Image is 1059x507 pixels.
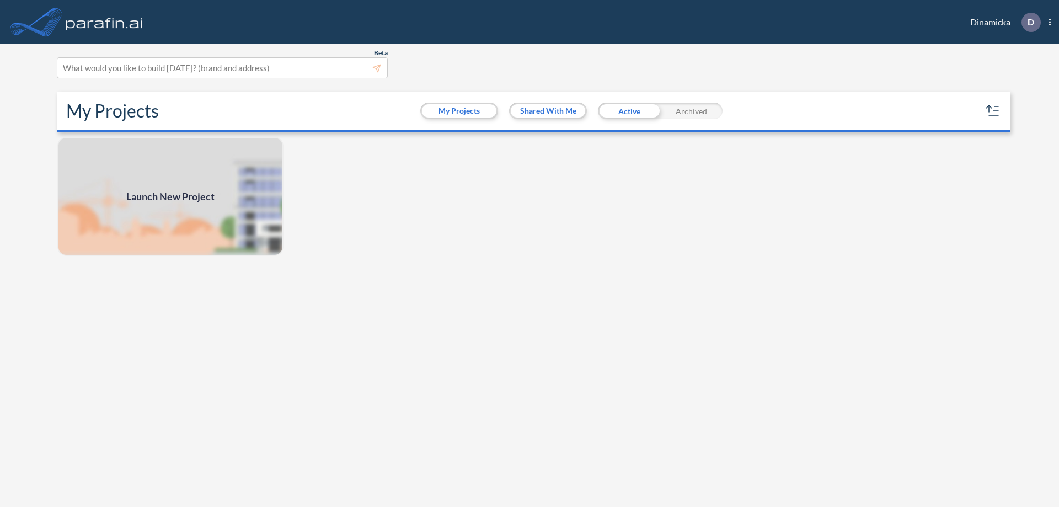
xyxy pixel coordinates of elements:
[422,104,496,118] button: My Projects
[57,137,284,256] a: Launch New Project
[1028,17,1034,27] p: D
[511,104,585,118] button: Shared With Me
[954,13,1051,32] div: Dinamicka
[660,103,723,119] div: Archived
[126,189,215,204] span: Launch New Project
[66,100,159,121] h2: My Projects
[374,49,388,57] span: Beta
[598,103,660,119] div: Active
[984,102,1002,120] button: sort
[57,137,284,256] img: add
[63,11,145,33] img: logo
